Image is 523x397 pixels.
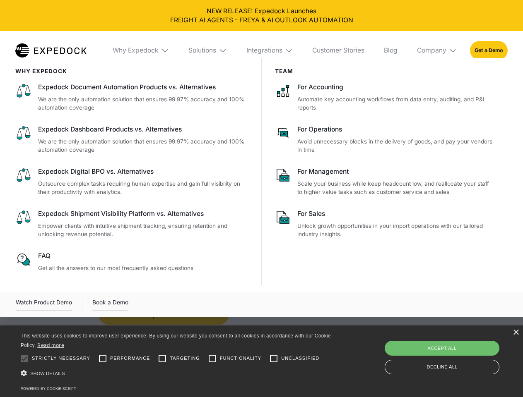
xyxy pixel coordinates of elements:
div: For Operations [297,125,494,134]
div: Team [275,68,495,74]
div: Company [417,46,446,55]
div: For Sales [297,209,494,218]
div: Company [410,31,463,70]
a: For AccountingAutomate key accounting workflows from data entry, auditing, and P&L reports [275,83,495,112]
a: Powered by cookie-script [21,386,76,391]
div: Solutions [182,31,234,70]
div: Solutions [188,46,216,55]
a: Get a Demo [470,41,508,60]
a: For OperationsAvoid unnecessary blocks in the delivery of goods, and pay your vendors in time [275,125,495,154]
div: Why Expedock [113,46,159,55]
div: Integrations [246,46,282,55]
div: Why Expedock [106,31,176,70]
div: Expedock Digital BPO vs. Alternatives [38,167,248,176]
p: Avoid unnecessary blocks in the delivery of goods, and pay your vendors in time [297,137,494,154]
span: Show details [30,371,65,376]
a: Expedock Dashboard Products vs. AlternativesWe are the only automation solution that ensures 99.9... [15,125,248,154]
a: FAQGet all the answers to our most frequently asked questions [15,251,248,272]
a: Read more [37,342,64,348]
div: Integrations [240,31,299,70]
span: Strictly necessary [32,355,90,362]
div: For Management [297,167,494,176]
p: Scale your business while keep headcount low, and reallocate your staff to higher value tasks suc... [297,179,494,196]
div: Expedock Document Automation Products vs. Alternatives [38,83,248,92]
a: Expedock Document Automation Products vs. AlternativesWe are the only automation solution that en... [15,83,248,112]
a: Customer Stories [306,31,371,70]
span: Performance [110,355,150,362]
p: Unlock growth opportunities in your import operations with our tailored industry insights. [297,222,494,239]
span: Functionality [220,355,261,362]
span: This website uses cookies to improve user experience. By using our website you consent to all coo... [21,333,331,348]
div: FAQ [38,251,248,261]
p: Automate key accounting workflows from data entry, auditing, and P&L reports [297,95,494,112]
span: Unclassified [281,355,319,362]
p: Outsource complex tasks requiring human expertise and gain full visibility on their productivity ... [38,179,248,196]
a: For ManagementScale your business while keep headcount low, and reallocate your staff to higher v... [275,167,495,196]
p: We are the only automation solution that ensures 99.97% accuracy and 100% automation coverage [38,95,248,112]
span: Targeting [170,355,200,362]
a: For SalesUnlock growth opportunities in your import operations with our tailored industry insights. [275,209,495,239]
div: WHy Expedock [15,68,248,74]
a: Expedock Shipment Visibility Platform vs. AlternativesEmpower clients with intuitive shipment tra... [15,209,248,239]
div: Expedock Dashboard Products vs. Alternatives [38,125,248,134]
a: FREIGHT AI AGENTS - FREYA & AI OUTLOOK AUTOMATION [7,16,517,25]
p: Get all the answers to our most frequently asked questions [38,264,248,273]
div: For Accounting [297,83,494,92]
p: Empower clients with intuitive shipment tracking, ensuring retention and unlocking revenue potent... [38,222,248,239]
div: Expedock Shipment Visibility Platform vs. Alternatives [38,209,248,218]
div: Watch Product Demo [16,298,72,311]
div: Show details [21,368,334,379]
a: open lightbox [16,298,72,311]
p: We are the only automation solution that ensures 99.97% accuracy and 100% automation coverage [38,137,248,154]
iframe: Chat Widget [385,308,523,397]
a: Expedock Digital BPO vs. AlternativesOutsource complex tasks requiring human expertise and gain f... [15,167,248,196]
a: Blog [377,31,404,70]
div: NEW RELEASE: Expedock Launches [7,7,517,25]
a: Book a Demo [92,298,128,311]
